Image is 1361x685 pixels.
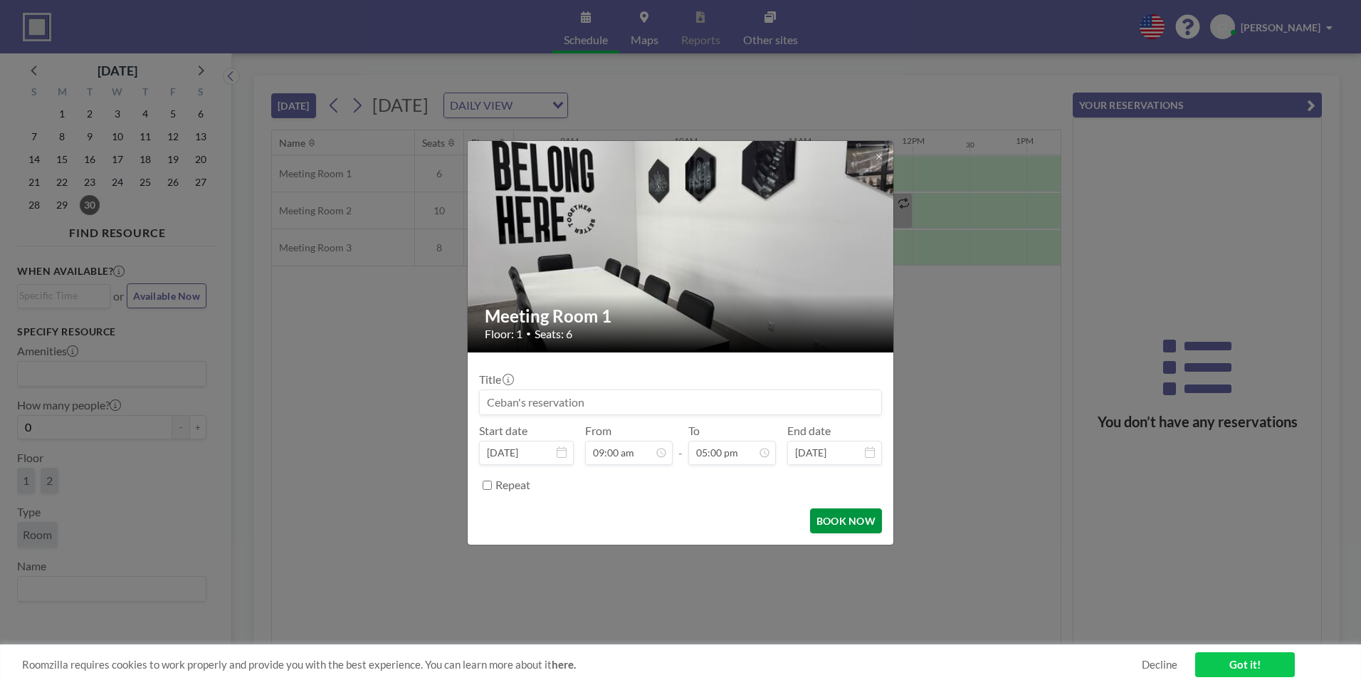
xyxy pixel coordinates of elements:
[485,327,522,341] span: Floor: 1
[22,658,1142,671] span: Roomzilla requires cookies to work properly and provide you with the best experience. You can lea...
[480,390,881,414] input: Ceban's reservation
[526,328,531,339] span: •
[810,508,882,533] button: BOOK NOW
[678,429,683,460] span: -
[1195,652,1295,677] a: Got it!
[485,305,878,327] h2: Meeting Room 1
[1142,658,1177,671] a: Decline
[479,424,527,438] label: Start date
[495,478,530,492] label: Repeat
[585,424,611,438] label: From
[535,327,572,341] span: Seats: 6
[787,424,831,438] label: End date
[479,372,513,387] label: Title
[688,424,700,438] label: To
[468,86,895,407] img: 537.jpg
[552,658,576,671] a: here.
